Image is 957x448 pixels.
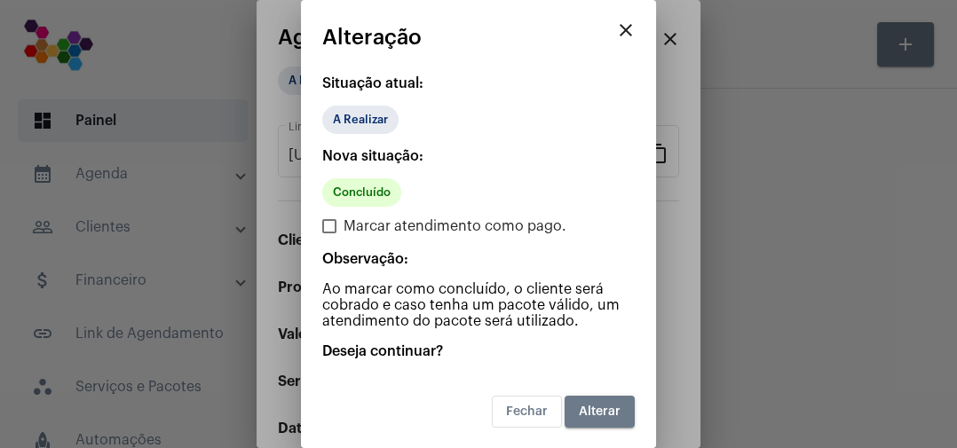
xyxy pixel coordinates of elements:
span: Fechar [506,405,548,418]
p: Deseja continuar? [322,343,635,359]
span: Alteração [322,26,422,49]
p: Situação atual: [322,75,635,91]
mat-chip: A Realizar [322,106,399,134]
mat-icon: close [615,20,637,41]
p: Observação: [322,251,635,267]
span: Alterar [579,405,621,418]
button: Fechar [492,396,562,428]
span: Marcar atendimento como pago. [344,216,566,237]
p: Nova situação: [322,148,635,164]
button: Alterar [565,396,635,428]
mat-chip: Concluído [322,178,401,207]
p: Ao marcar como concluído, o cliente será cobrado e caso tenha um pacote válido, um atendimento do... [322,281,635,329]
